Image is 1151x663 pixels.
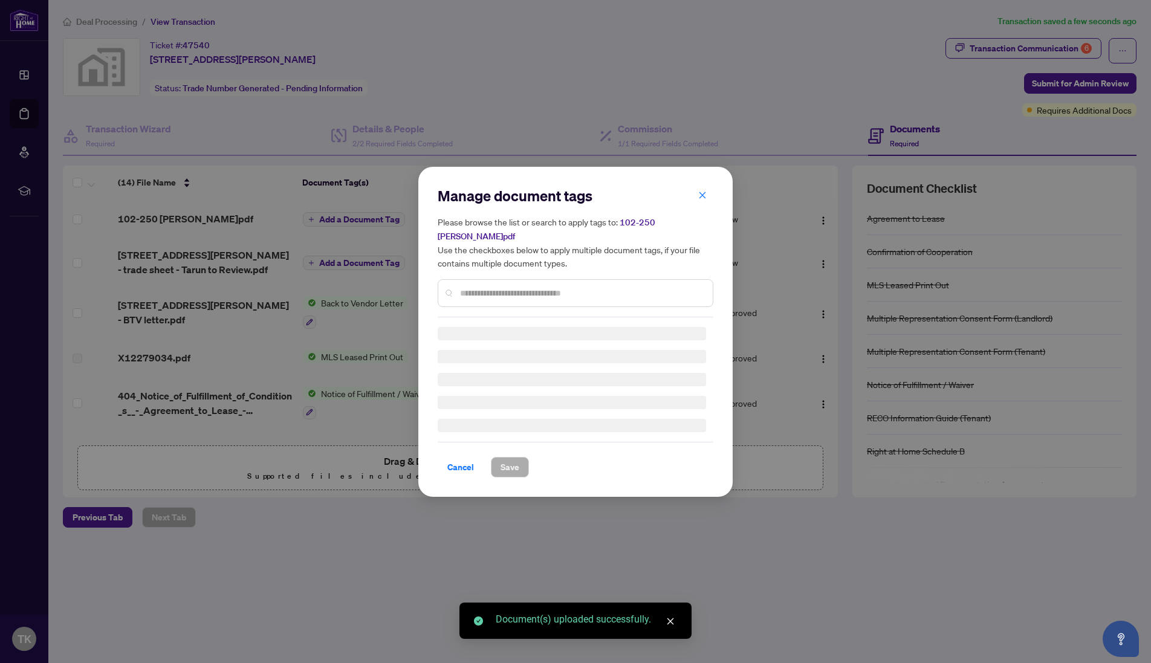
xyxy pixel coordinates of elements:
a: Close [664,615,677,628]
button: Cancel [438,457,484,477]
span: check-circle [474,616,483,626]
h2: Manage document tags [438,186,713,205]
span: close [698,190,707,199]
button: Save [491,457,529,477]
button: Open asap [1103,621,1139,657]
div: Document(s) uploaded successfully. [496,612,677,627]
span: close [666,617,675,626]
h5: Please browse the list or search to apply tags to: Use the checkboxes below to apply multiple doc... [438,215,713,270]
span: 102-250 [PERSON_NAME]pdf [438,217,655,242]
span: Cancel [447,458,474,477]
